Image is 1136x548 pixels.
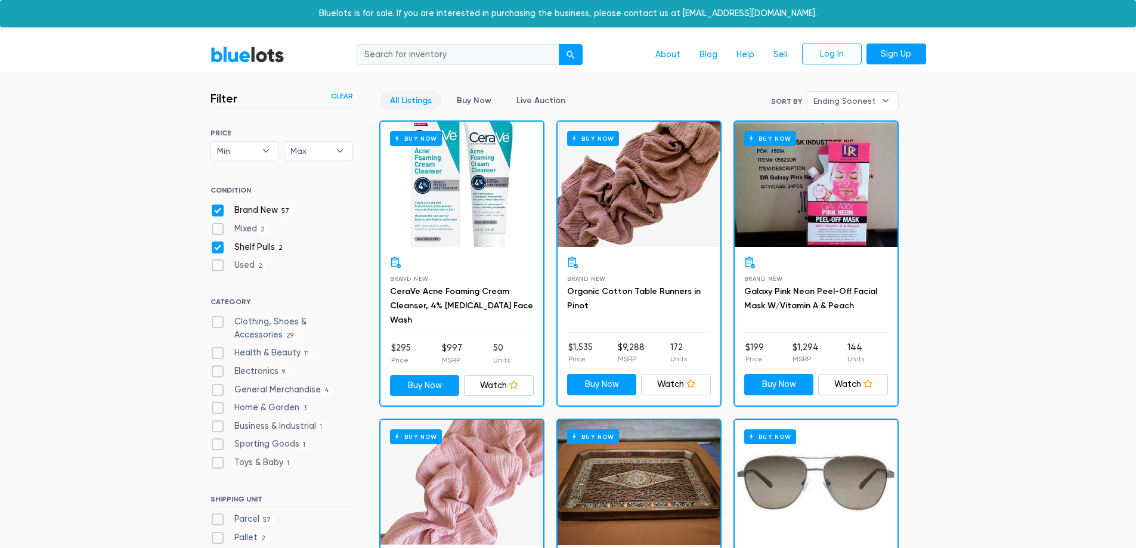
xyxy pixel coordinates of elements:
[744,275,783,282] span: Brand New
[793,341,819,365] li: $1,294
[646,44,690,66] a: About
[390,286,533,325] a: CeraVe Acne Foaming Cream Cleanser, 4% [MEDICAL_DATA] Face Wash
[211,513,275,526] label: Parcel
[331,91,353,101] a: Clear
[211,420,326,433] label: Business & Industrial
[618,354,645,364] p: MSRP
[442,355,462,366] p: MSRP
[567,275,606,282] span: Brand New
[257,225,269,234] span: 2
[847,354,864,364] p: Units
[670,354,687,364] p: Units
[744,374,814,395] a: Buy Now
[283,331,298,340] span: 29
[211,204,293,217] label: Brand New
[316,422,326,432] span: 1
[258,534,270,543] span: 2
[568,341,593,365] li: $1,535
[506,91,575,110] a: Live Auction
[745,354,764,364] p: Price
[253,142,278,160] b: ▾
[802,44,862,65] a: Log In
[211,365,289,378] label: Electronics
[735,420,897,545] a: Buy Now
[744,131,796,146] h6: Buy Now
[567,429,619,444] h6: Buy Now
[211,346,313,360] label: Health & Beauty
[211,495,353,508] h6: SHIPPING UNIT
[771,96,802,107] label: Sort By
[211,222,269,236] label: Mixed
[278,367,289,377] span: 9
[641,374,711,395] a: Watch
[211,241,287,254] label: Shelf Pulls
[793,354,819,364] p: MSRP
[211,46,284,63] a: BlueLots
[764,44,797,66] a: Sell
[493,342,510,366] li: 50
[301,349,313,359] span: 11
[321,386,333,395] span: 4
[327,142,352,160] b: ▾
[567,286,701,311] a: Organic Cotton Table Runners in Pinot
[690,44,727,66] a: Blog
[866,44,926,65] a: Sign Up
[357,44,559,66] input: Search for inventory
[390,131,442,146] h6: Buy Now
[259,515,275,525] span: 57
[211,383,333,397] label: General Merchandise
[735,122,897,247] a: Buy Now
[211,259,267,272] label: Used
[283,459,293,468] span: 1
[390,275,429,282] span: Brand New
[727,44,764,66] a: Help
[278,207,293,216] span: 57
[390,429,442,444] h6: Buy Now
[493,355,510,366] p: Units
[618,341,645,365] li: $9,288
[558,420,720,545] a: Buy Now
[299,441,309,450] span: 1
[818,374,888,395] a: Watch
[211,531,270,544] label: Pallet
[211,186,353,199] h6: CONDITION
[847,341,864,365] li: 144
[391,355,411,366] p: Price
[380,91,442,110] a: All Listings
[744,429,796,444] h6: Buy Now
[442,342,462,366] li: $997
[211,298,353,311] h6: CATEGORY
[217,142,256,160] span: Min
[211,129,353,137] h6: PRICE
[380,420,543,545] a: Buy Now
[211,315,353,341] label: Clothing, Shoes & Accessories
[464,375,534,397] a: Watch
[567,131,619,146] h6: Buy Now
[744,286,877,311] a: Galaxy Pink Neon Peel-Off Facial Mask W/Vitamin A & Peach
[211,456,293,469] label: Toys & Baby
[211,401,311,414] label: Home & Garden
[447,91,502,110] a: Buy Now
[391,342,411,366] li: $295
[290,142,330,160] span: Max
[255,262,267,271] span: 2
[873,92,898,110] b: ▾
[745,341,764,365] li: $199
[390,375,460,397] a: Buy Now
[558,122,720,247] a: Buy Now
[567,374,637,395] a: Buy Now
[380,122,543,247] a: Buy Now
[299,404,311,414] span: 3
[211,438,309,451] label: Sporting Goods
[275,243,287,253] span: 2
[670,341,687,365] li: 172
[568,354,593,364] p: Price
[211,91,237,106] h3: Filter
[813,92,875,110] span: Ending Soonest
